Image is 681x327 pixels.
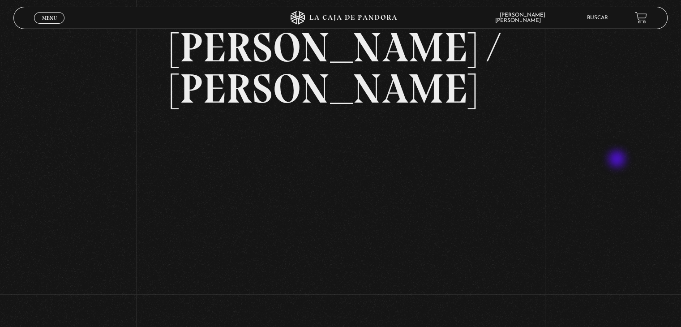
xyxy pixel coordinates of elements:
a: View your shopping cart [635,12,647,24]
span: [PERSON_NAME] [PERSON_NAME] [495,13,550,23]
iframe: Dailymotion video player – PROGRAMA EDITADO 29-8 TRUMP-MAD- [171,123,510,314]
span: Menu [42,15,57,21]
a: Buscar [587,15,608,21]
span: Cerrar [39,22,60,29]
h2: [PERSON_NAME] / [PERSON_NAME] [171,27,510,109]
